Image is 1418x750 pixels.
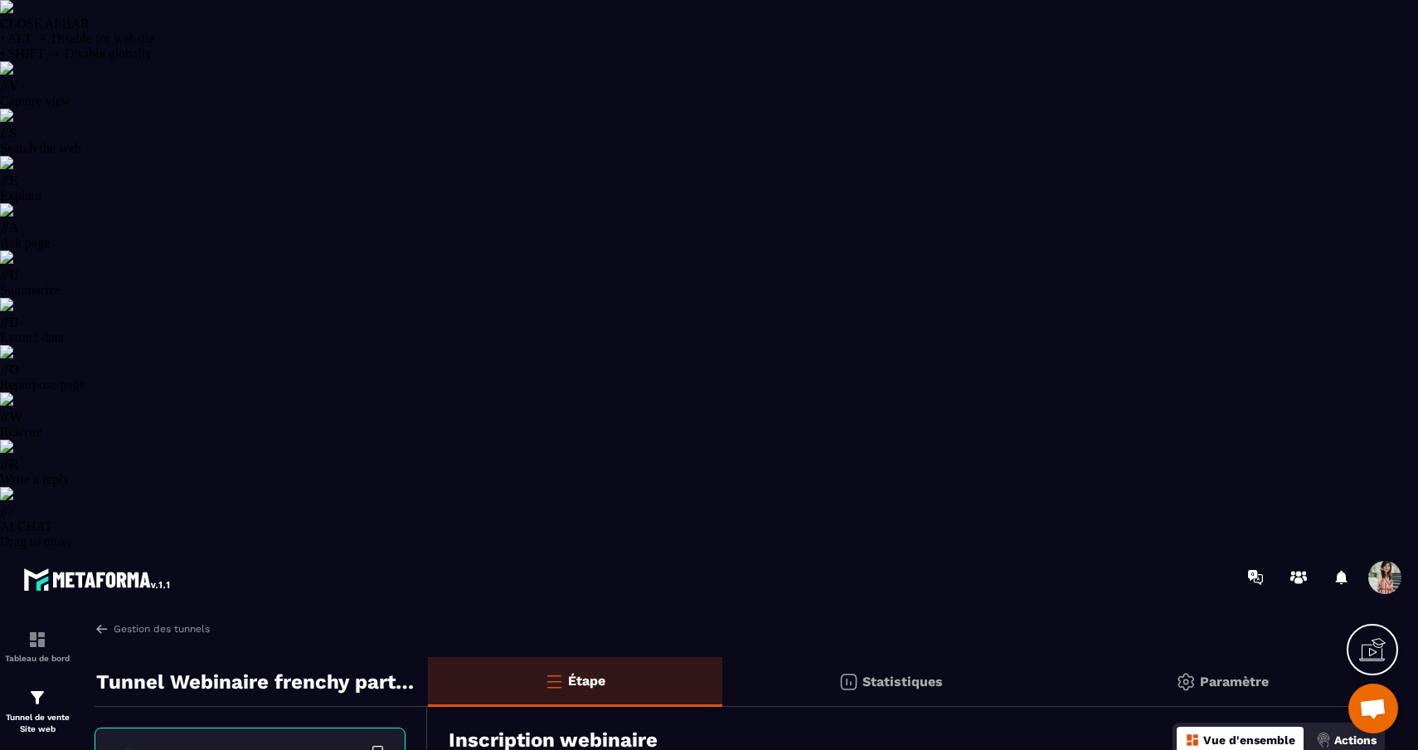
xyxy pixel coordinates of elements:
[95,621,210,636] a: Gestion des tunnels
[1316,733,1331,748] img: actions.d6e523a2.png
[1348,684,1398,733] div: Ouvrir le chat
[4,654,70,663] p: Tableau de bord
[23,564,172,594] img: logo
[1203,733,1295,747] p: Vue d'ensemble
[544,671,564,691] img: bars-o.4a397970.svg
[96,665,415,699] p: Tunnel Webinaire frenchy partners
[4,712,70,735] p: Tunnel de vente Site web
[1200,674,1269,689] p: Paramètre
[568,673,605,689] p: Étape
[1185,733,1200,748] img: dashboard-orange.40269519.svg
[1176,672,1196,692] img: setting-gr.5f69749f.svg
[4,675,70,748] a: formationformationTunnel de vente Site web
[1334,733,1377,747] p: Actions
[838,672,858,692] img: stats.20deebd0.svg
[4,617,70,675] a: formationformationTableau de bord
[27,688,47,708] img: formation
[27,630,47,650] img: formation
[862,674,943,689] p: Statistiques
[95,621,109,636] img: arrow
